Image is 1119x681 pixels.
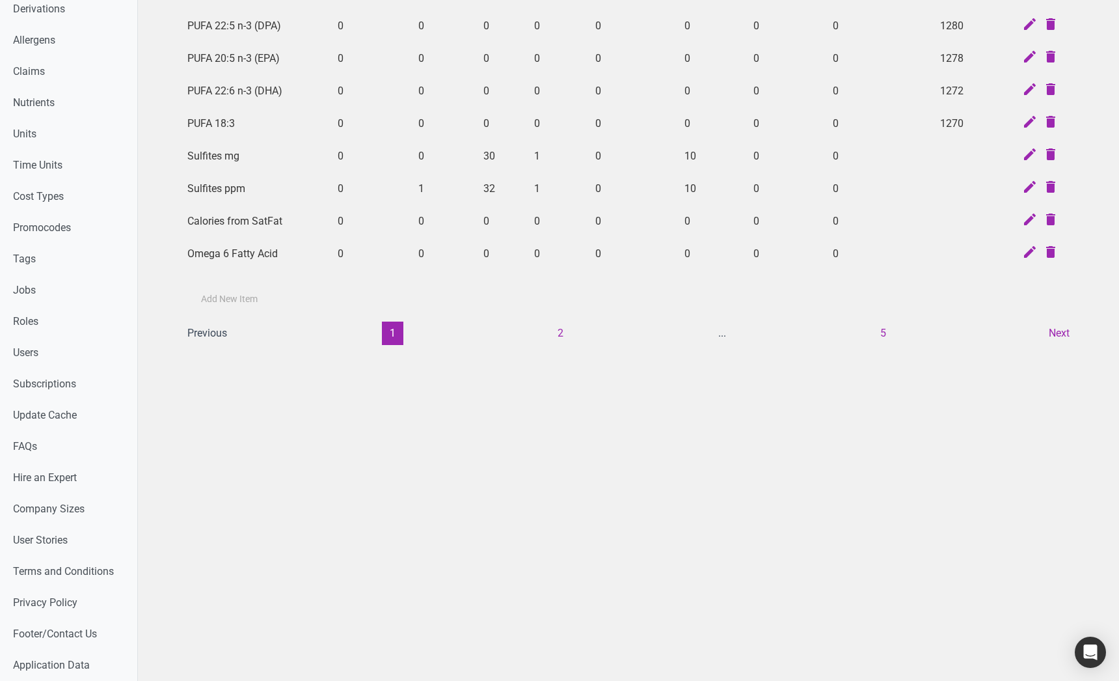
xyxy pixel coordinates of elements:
td: Sulfites mg [182,140,332,173]
td: 0 [413,75,478,107]
a: Delete [1043,148,1058,165]
td: 0 [478,42,529,75]
a: Edit [1022,148,1038,165]
td: Sulfites ppm [182,173,332,205]
td: 0 [478,205,529,238]
td: Calories from SatFat [182,205,332,238]
td: 0 [529,75,590,107]
a: Edit [1022,83,1038,100]
td: 0 [529,42,590,75]
a: Edit [1022,18,1038,35]
td: 10 [679,173,748,205]
td: 0 [413,107,478,140]
td: 0 [413,140,478,173]
td: 1280 [935,10,1010,42]
td: 0 [332,140,414,173]
td: 0 [529,238,590,270]
td: 0 [590,205,679,238]
td: 0 [828,140,935,173]
td: 0 [748,140,828,173]
td: 1 [413,173,478,205]
td: 0 [828,238,935,270]
td: 1 [529,140,590,173]
a: Edit [1022,180,1038,197]
td: 0 [332,10,414,42]
button: Next [1041,322,1077,345]
td: 0 [748,75,828,107]
td: 0 [679,10,748,42]
td: 0 [332,238,414,270]
td: 0 [413,238,478,270]
td: 0 [748,205,828,238]
td: 0 [413,10,478,42]
td: 0 [478,10,529,42]
a: Delete [1043,115,1058,132]
td: 0 [679,238,748,270]
div: Page navigation example [182,322,1075,345]
td: 0 [748,107,828,140]
td: 0 [828,173,935,205]
a: Edit [1022,213,1038,230]
td: 0 [828,107,935,140]
td: 1270 [935,107,1010,140]
td: 0 [590,75,679,107]
td: 0 [590,140,679,173]
td: 0 [332,173,414,205]
td: 0 [590,238,679,270]
td: 0 [332,107,414,140]
td: 0 [478,238,529,270]
td: 0 [413,42,478,75]
td: 0 [590,42,679,75]
button: 1 [382,322,403,345]
td: 0 [828,42,935,75]
td: 0 [590,10,679,42]
td: 0 [590,173,679,205]
button: 2 [550,322,571,345]
td: 0 [332,42,414,75]
a: Delete [1043,18,1058,35]
td: 32 [478,173,529,205]
td: 1 [529,173,590,205]
td: 1278 [935,42,1010,75]
a: Delete [1043,83,1058,100]
a: Delete [1043,245,1058,262]
button: 5 [872,322,894,345]
td: 0 [332,205,414,238]
td: Omega 6 Fatty Acid [182,238,332,270]
td: 0 [478,75,529,107]
td: 0 [748,173,828,205]
td: 0 [828,10,935,42]
td: 0 [679,107,748,140]
a: Edit [1022,115,1038,132]
td: 0 [679,42,748,75]
td: 0 [679,75,748,107]
td: 0 [748,10,828,42]
td: 30 [478,140,529,173]
td: 0 [332,75,414,107]
a: Delete [1043,213,1058,230]
td: PUFA 22:5 n-3 (DPA) [182,10,332,42]
td: 1272 [935,75,1010,107]
td: 0 [828,205,935,238]
td: 0 [529,10,590,42]
td: 0 [529,107,590,140]
div: Open Intercom Messenger [1075,637,1106,668]
td: PUFA 18:3 [182,107,332,140]
td: 0 [529,205,590,238]
a: Edit [1022,50,1038,67]
td: PUFA 20:5 n-3 (EPA) [182,42,332,75]
td: 10 [679,140,748,173]
td: 0 [478,107,529,140]
td: 0 [413,205,478,238]
label: Add New Item [201,293,258,306]
li: ... [718,326,726,341]
td: PUFA 22:6 n-3 (DHA) [182,75,332,107]
td: 0 [748,42,828,75]
td: 0 [679,205,748,238]
a: Delete [1043,180,1058,197]
a: Edit [1022,245,1038,262]
td: 0 [590,107,679,140]
td: 0 [748,238,828,270]
a: Delete [1043,50,1058,67]
td: 0 [828,75,935,107]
